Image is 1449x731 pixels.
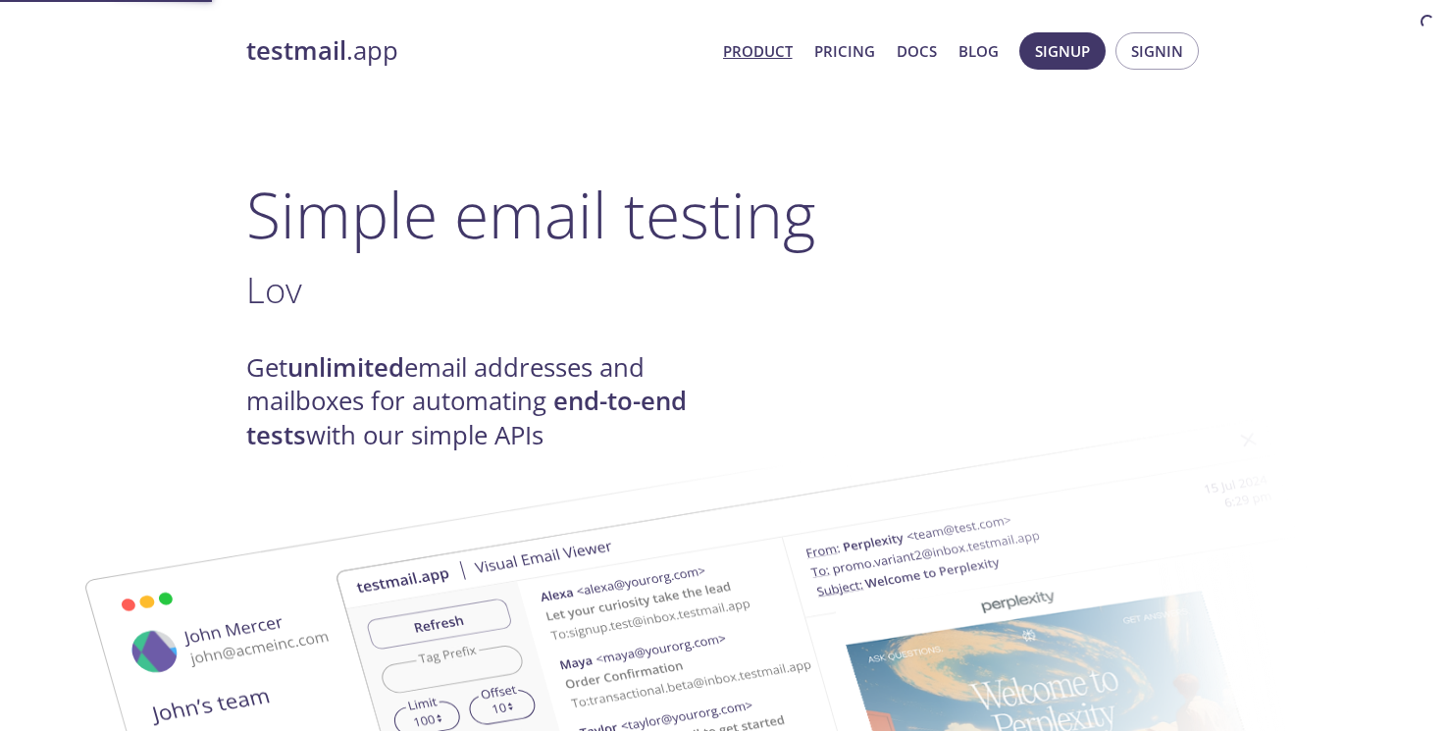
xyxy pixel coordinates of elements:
span: Signin [1131,38,1183,64]
button: Signup [1019,32,1106,70]
h1: Simple email testing [246,177,1204,252]
a: Pricing [814,38,875,64]
a: Product [723,38,793,64]
a: Blog [958,38,999,64]
h4: Get email addresses and mailboxes for automating with our simple APIs [246,351,725,452]
strong: testmail [246,33,346,68]
span: Signup [1035,38,1090,64]
button: Signin [1115,32,1199,70]
span: Lov [246,265,302,314]
strong: end-to-end tests [246,384,687,451]
a: Docs [897,38,937,64]
strong: unlimited [287,350,404,385]
a: testmail.app [246,34,707,68]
